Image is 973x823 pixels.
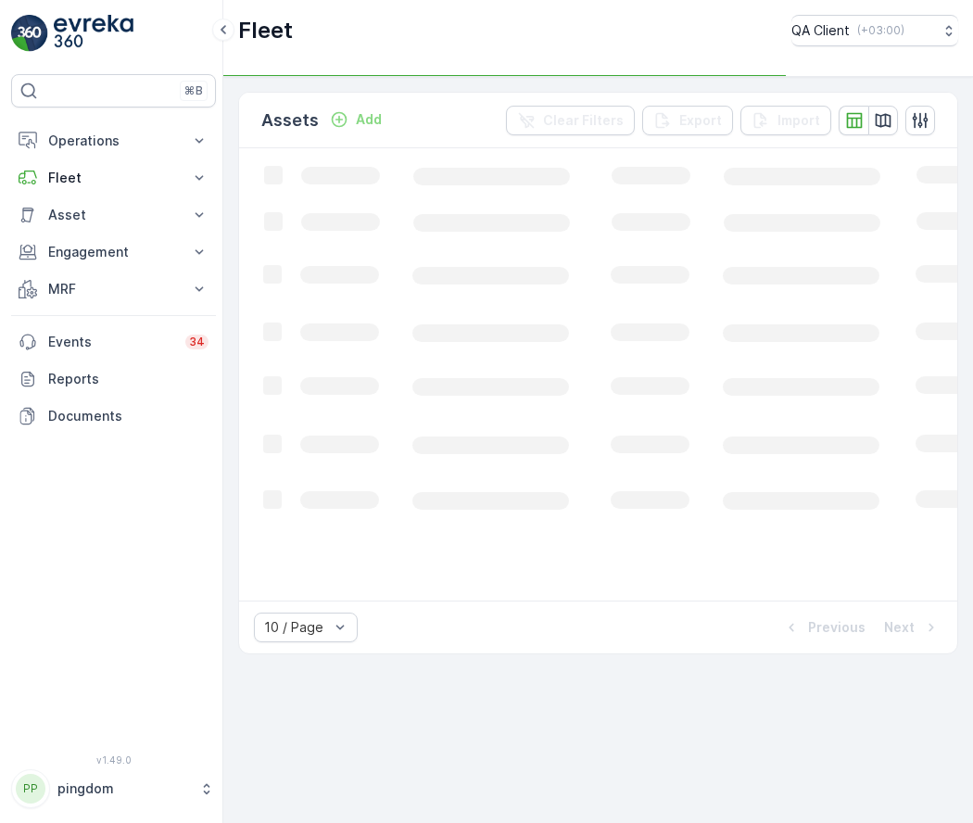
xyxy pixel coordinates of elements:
[791,21,850,40] p: QA Client
[11,271,216,308] button: MRF
[679,111,722,130] p: Export
[857,23,904,38] p: ( +03:00 )
[57,779,190,798] p: pingdom
[11,361,216,398] a: Reports
[48,370,208,388] p: Reports
[791,15,958,46] button: QA Client(+03:00)
[740,106,831,135] button: Import
[11,323,216,361] a: Events34
[884,618,915,637] p: Next
[48,132,179,150] p: Operations
[882,616,942,639] button: Next
[16,774,45,804] div: PP
[261,108,319,133] p: Assets
[189,335,205,349] p: 34
[322,108,389,131] button: Add
[356,110,382,129] p: Add
[48,243,179,261] p: Engagement
[808,618,866,637] p: Previous
[11,159,216,196] button: Fleet
[777,111,820,130] p: Import
[11,234,216,271] button: Engagement
[11,754,216,766] span: v 1.49.0
[11,122,216,159] button: Operations
[11,769,216,808] button: PPpingdom
[780,616,867,639] button: Previous
[11,398,216,435] a: Documents
[48,333,174,351] p: Events
[11,196,216,234] button: Asset
[54,15,133,52] img: logo_light-DOdMpM7g.png
[184,83,203,98] p: ⌘B
[11,15,48,52] img: logo
[238,16,293,45] p: Fleet
[48,280,179,298] p: MRF
[48,206,179,224] p: Asset
[642,106,733,135] button: Export
[48,169,179,187] p: Fleet
[48,407,208,425] p: Documents
[543,111,624,130] p: Clear Filters
[506,106,635,135] button: Clear Filters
